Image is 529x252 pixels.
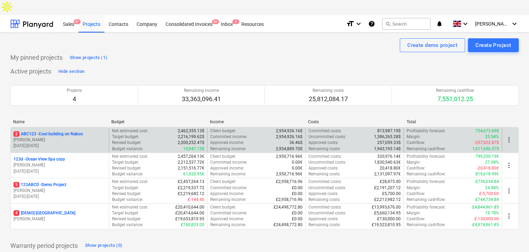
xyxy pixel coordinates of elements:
[400,38,465,52] button: Create demo project
[407,191,425,197] p: Cashflow :
[292,165,303,171] p: 0.00€
[475,41,511,50] div: Create Project
[13,156,106,174] div: 123d -Ocean View Spa copy[PERSON_NAME][DATE]-[DATE]
[181,222,204,228] p: £760,833.05
[374,210,401,216] p: £5,660,134.95
[112,159,139,165] p: Target budget :
[112,140,141,146] p: Revised budget :
[407,140,425,146] p: Cashflow :
[308,140,338,146] p: Approved costs :
[308,165,338,171] p: Approved costs :
[112,128,148,134] p: Net estimated cost :
[132,15,161,32] a: Company
[475,171,499,177] p: 819,618.99€
[309,95,348,103] p: 25,812,084.17
[175,210,204,216] p: £20,414,644.00
[178,185,204,191] p: £2,219,537.72
[374,159,401,165] p: 1,830,540.63€
[308,128,342,134] p: Committed costs :
[182,95,221,103] p: 33,363,096.41
[178,154,204,159] p: 2,457,264.13€
[475,154,499,159] p: 799,200.19€
[374,171,401,177] p: 2,131,097.97€
[276,134,303,140] p: 2,954,926.16$
[276,171,303,177] p: 2,950,716.96€
[10,54,63,62] p: My pinned projects
[308,204,342,210] p: Committed costs :
[217,15,237,32] div: Inbox
[112,165,141,171] p: Revised budget :
[377,216,401,222] p: £130,000.00
[78,15,104,32] div: Projects
[210,210,247,216] p: Committed income :
[436,88,474,94] p: Remaining cashflow
[13,119,106,124] div: Name
[232,19,239,24] span: 4
[112,191,141,197] p: Revised budget :
[210,154,236,159] p: Client budget :
[67,88,82,94] p: Projects
[178,165,204,171] p: 2,151,516.77€
[289,140,303,146] p: 36.46$
[210,146,246,152] p: Remaining income :
[407,41,457,50] div: Create demo project
[374,134,401,140] p: 1,386,265.28$
[111,119,204,124] div: Budget
[57,66,86,77] button: Hide section
[210,191,244,197] p: Approved income :
[475,179,499,185] p: £739,034.84
[407,134,421,140] p: Margin :
[407,119,499,124] div: Total
[309,88,348,94] p: Remaining costs
[308,191,338,197] p: Approved costs :
[292,210,303,216] p: £0.00
[308,119,401,124] div: Costs
[161,15,217,32] a: Consolidated Invoices9+
[308,222,341,228] p: Remaining costs :
[112,154,148,159] p: Net estimated cost :
[112,146,143,152] p: Budget variance :
[59,15,78,32] div: Sales
[505,136,513,144] span: more_vert
[472,204,499,210] p: £4,844,961.85
[59,15,78,32] a: Sales9+
[377,140,401,146] p: 257,059.33$
[308,134,346,140] p: Uncommitted costs :
[276,197,303,203] p: £2,958,716.96
[10,242,78,250] p: Warranty period projects
[308,216,338,222] p: Approved costs :
[292,216,303,222] p: £0.00
[178,140,204,146] p: 2,200,252.47$
[380,165,401,171] p: 20,418.80€
[485,134,499,140] p: 25.54%
[407,216,425,222] p: Cashflow :
[407,185,421,191] p: Margin :
[472,146,499,152] p: 1,011,696.57$
[112,197,143,203] p: Budget variance :
[210,185,247,191] p: Committed income :
[382,191,401,197] p: £5,700.00
[13,182,66,188] p: 123ABCD - Demo Project
[83,240,124,251] button: Show projects (0)
[210,128,236,134] p: Client budget :
[178,159,204,165] p: 2,212,537.72€
[308,210,346,216] p: Uncommitted costs :
[368,20,375,28] i: Knowledge base
[380,179,401,185] p: £28,475.00
[346,20,354,28] i: format_size
[175,216,204,222] p: £19,653,810.95
[485,185,499,191] p: 24.98%
[112,171,143,177] p: Budget variance :
[210,140,244,146] p: Approved income :
[485,210,499,216] p: 19.78%
[13,131,83,137] p: ABC123 - Cool building on Naboo
[13,188,106,194] p: [PERSON_NAME]
[273,222,303,228] p: £24,498,772.80
[273,204,303,210] p: £24,498,772.80
[475,128,499,134] p: 754,673.69$
[210,179,236,185] p: Client budget :
[183,146,204,152] p: 15,947.15$
[210,165,244,171] p: Approved income :
[474,140,499,146] p: -257,022.87$
[276,154,303,159] p: 2,950,716.96€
